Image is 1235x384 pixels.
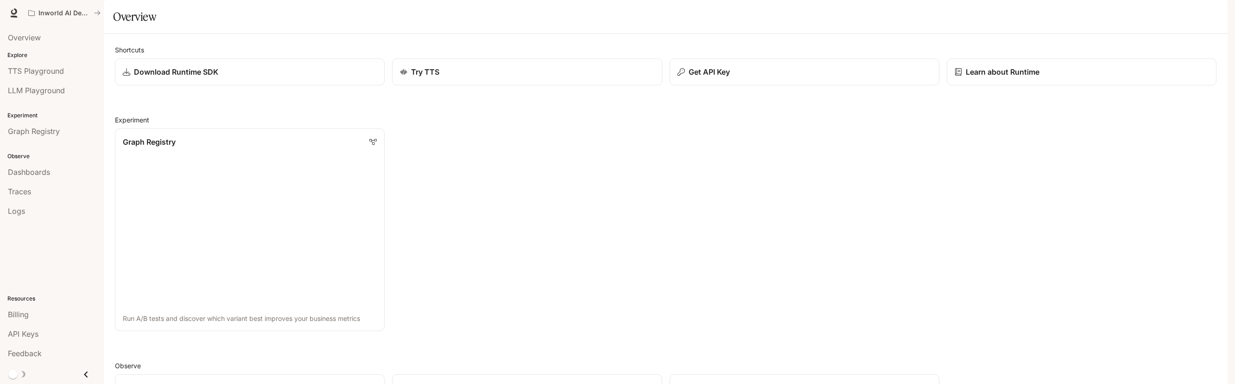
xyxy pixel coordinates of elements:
h2: Shortcuts [115,45,1216,55]
a: Try TTS [392,58,662,85]
a: Learn about Runtime [947,58,1216,85]
a: Download Runtime SDK [115,58,385,85]
p: Graph Registry [123,136,176,147]
a: Graph RegistryRun A/B tests and discover which variant best improves your business metrics [115,128,385,331]
p: Download Runtime SDK [134,66,218,77]
p: Get API Key [689,66,730,77]
h2: Experiment [115,115,1216,125]
button: All workspaces [24,4,105,22]
p: Try TTS [411,66,439,77]
p: Run A/B tests and discover which variant best improves your business metrics [123,314,377,323]
p: Learn about Runtime [966,66,1039,77]
p: Inworld AI Demos [38,9,90,17]
h1: Overview [113,7,156,26]
h2: Observe [115,361,1216,371]
button: Get API Key [670,58,939,85]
